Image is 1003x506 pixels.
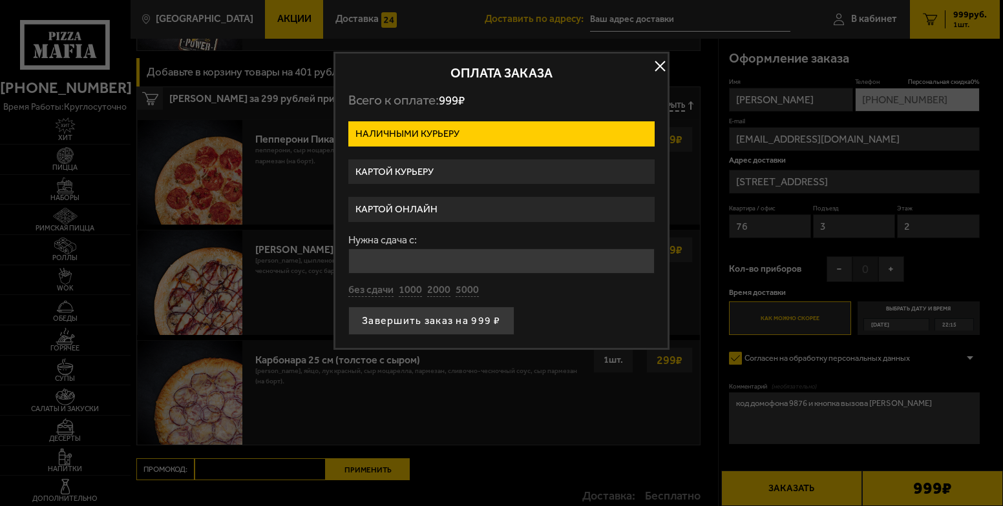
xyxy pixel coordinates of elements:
[348,197,655,222] label: Картой онлайн
[348,159,655,185] label: Картой курьеру
[439,93,465,108] span: 999 ₽
[348,283,394,298] button: без сдачи
[348,92,655,108] p: Всего к оплате:
[399,283,422,298] button: 1000
[348,66,655,79] h2: Оплата заказа
[427,283,450,298] button: 2000
[348,235,655,245] label: Нужна сдача с:
[348,121,655,147] label: Наличными курьеру
[456,283,479,298] button: 5000
[348,307,514,335] button: Завершить заказ на 999 ₽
